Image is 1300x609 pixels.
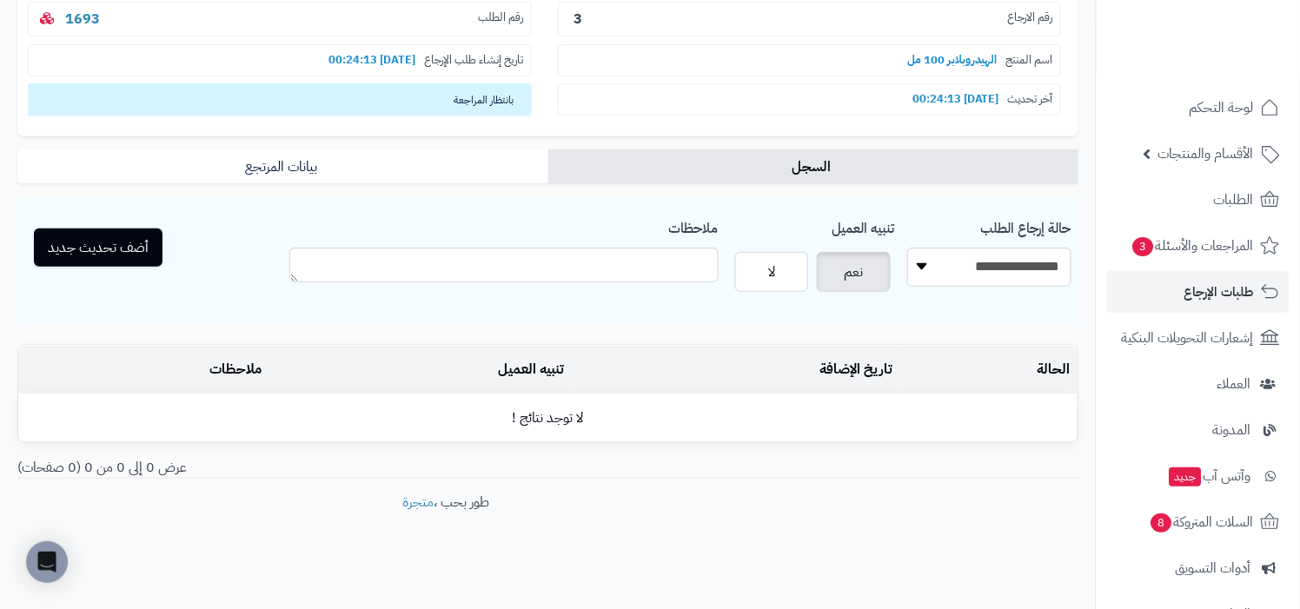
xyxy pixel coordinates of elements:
a: السلات المتروكة8 [1107,501,1290,543]
a: وآتس آبجديد [1107,455,1290,497]
td: لا توجد نتائج ! [18,394,1078,442]
a: أدوات التسويق [1107,547,1290,589]
span: العملاء [1217,372,1251,396]
span: رقم الطلب [479,10,524,30]
label: حالة إرجاع الطلب [981,211,1071,239]
b: 3 [574,9,583,30]
span: لا [768,261,775,282]
a: المدونة [1107,409,1290,451]
span: السلات المتروكة [1150,510,1254,534]
span: تاريخ إنشاء طلب الإرجاع [425,52,524,69]
label: ملاحظات [669,211,719,239]
a: بيانات المرتجع [17,149,548,184]
div: عرض 0 إلى 0 من 0 (0 صفحات) [4,458,548,478]
span: الأقسام والمنتجات [1158,142,1254,166]
button: أضف تحديث جديد [34,228,162,267]
a: 1693 [65,9,100,30]
td: تنبيه العميل [269,346,571,394]
span: جديد [1170,467,1202,487]
span: الطلبات [1214,188,1254,212]
label: تنبيه العميل [832,211,895,239]
span: 3 [1132,236,1155,257]
span: وآتس آب [1168,464,1251,488]
span: نعم [845,261,864,282]
td: تاريخ الإضافة [571,346,900,394]
a: السجل [548,149,1079,184]
td: الحالة [900,346,1078,394]
span: اسم المنتج [1006,52,1053,69]
a: متجرة [402,492,434,513]
span: أدوات التسويق [1176,556,1251,580]
span: إشعارات التحويلات البنكية [1122,326,1254,350]
td: ملاحظات [18,346,269,394]
b: [DATE] 00:24:13 [904,90,1008,107]
a: الطلبات [1107,179,1290,221]
span: المراجعات والأسئلة [1131,234,1254,258]
span: 8 [1151,513,1173,533]
b: الهيدروبلابر 100 مل [899,51,1006,68]
span: لوحة التحكم [1190,96,1254,120]
a: المراجعات والأسئلة3 [1107,225,1290,267]
a: إشعارات التحويلات البنكية [1107,317,1290,359]
img: logo-2.png [1182,25,1283,62]
span: بانتظار المراجعة [28,83,532,116]
span: آخر تحديث [1008,91,1053,108]
b: [DATE] 00:24:13 [321,51,425,68]
span: طلبات الإرجاع [1184,280,1254,304]
div: Open Intercom Messenger [26,541,68,583]
a: طلبات الإرجاع [1107,271,1290,313]
a: العملاء [1107,363,1290,405]
span: المدونة [1213,418,1251,442]
span: رقم الارجاع [1008,10,1053,30]
a: لوحة التحكم [1107,87,1290,129]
